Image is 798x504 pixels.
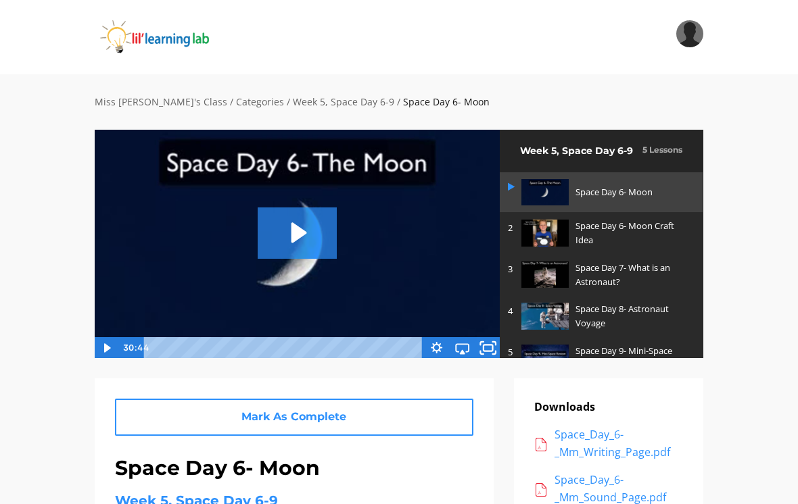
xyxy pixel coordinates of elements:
p: Space Day 8- Astronaut Voyage [576,302,688,330]
button: Play Video [94,337,120,359]
button: Show settings menu [423,337,449,359]
p: Downloads [534,399,683,416]
img: iJObvVIsTmeLBah9dr2P_logo_360x80.png [95,20,249,54]
img: 1a35f87c1a725237745cd4cc52e1b2ec [676,20,703,47]
div: / [230,95,233,109]
a: Space Day 6- Moon [500,172,703,212]
div: / [287,95,290,109]
div: Space Day 6- Moon [403,95,490,109]
h3: 5 Lessons [642,143,682,156]
div: Space_Day_6-_Mm_Writing_Page.pdf [555,426,683,461]
p: 5 [508,345,515,359]
p: 4 [508,304,515,318]
a: Miss [PERSON_NAME]'s Class [95,95,227,108]
img: RrX1oTWQ3eG9iae4MhAk_275c55bb821dd4792cffdeb2d3278c5175bd672d.jpg [521,261,569,288]
a: Categories [236,95,284,108]
img: GJRkey3NRmf7dQNGkoPq_acb2117bc70ff80332c939b40b7c12dc2ad76be8.jpg [521,303,569,329]
p: Space Day 9- Mini-Space Review [576,344,688,372]
a: Mark As Complete [115,399,473,436]
p: Space Day 7- What is an Astronaut? [576,261,688,289]
p: 3 [508,262,515,276]
a: 4 Space Day 8- Astronaut Voyage [500,295,703,337]
p: 2 [508,221,515,235]
div: / [397,95,400,109]
a: Week 5, Space Day 6-9 [293,95,394,108]
h1: Space Day 6- Moon [115,452,473,484]
a: 3 Space Day 7- What is an Astronaut? [500,254,703,296]
div: Playbar [154,337,417,359]
button: Airplay [449,337,475,359]
img: vXtq9kCmSsKyGVlvPFi5_5dcc7463dafd60d807ba5531836748cb4051b16f.jpg [521,345,569,371]
h2: Week 5, Space Day 6-9 [520,143,636,158]
button: Play Video: sites/2147505858/video/zPn7p3GS06ygxwL93MK4_Space_Day_6-_The_Moon.mp4 [258,207,337,258]
a: Space_Day_6-_Mm_Writing_Page.pdf [534,426,683,461]
a: 5 Space Day 9- Mini-Space Review [500,337,703,379]
img: MtdRtjBfQqGTdNzR0zsQ_80109b742d35767e71ab9e87a9175dabdfd5338c.jpg [521,179,569,205]
img: acrobat.png [534,483,548,497]
img: acrobat.png [534,438,548,451]
img: crUKoREBSFeem2aXUejR_db63537266f84ed9171d607a047bbc4ddf9b4cac.jpg [521,220,569,246]
p: Space Day 6- Moon Craft Idea [576,219,688,247]
a: 2 Space Day 6- Moon Craft Idea [500,212,703,254]
button: Fullscreen [475,337,500,359]
p: Space Day 6- Moon [576,185,688,199]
